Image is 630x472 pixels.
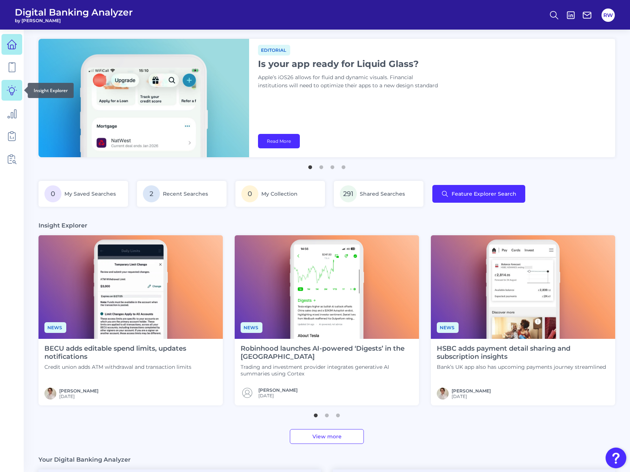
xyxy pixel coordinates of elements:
button: 4 [340,162,347,169]
p: Trading and investment provider integrates generative AI summaries using Cortex [241,364,413,377]
span: My Saved Searches [64,191,116,197]
span: [DATE] [258,393,298,398]
span: Editorial [258,45,290,55]
h3: Your Digital Banking Analyzer [38,456,131,463]
div: Insight Explorer [28,83,74,98]
span: News [44,322,66,333]
a: [PERSON_NAME] [258,387,298,393]
span: Digital Banking Analyzer [15,7,133,18]
span: [DATE] [59,394,98,399]
span: by [PERSON_NAME] [15,18,133,23]
img: MIchael McCaw [437,388,449,399]
span: News [241,322,262,333]
p: Credit union adds ATM withdrawal and transaction limits [44,364,217,370]
span: Feature Explorer Search [452,191,516,197]
img: News - Phone (1).png [235,235,419,339]
button: 2 [318,162,325,169]
a: 0My Saved Searches [38,181,128,207]
h4: BECU adds editable spend limits, updates notifications [44,345,217,361]
span: 0 [44,185,61,202]
a: News [44,324,66,331]
span: News [437,322,459,333]
a: News [241,324,262,331]
img: News - Phone (2).png [38,235,223,339]
span: Shared Searches [360,191,405,197]
a: [PERSON_NAME] [59,388,98,394]
p: Apple’s iOS26 allows for fluid and dynamic visuals. Financial institutions will need to optimize ... [258,74,443,90]
h1: Is your app ready for Liquid Glass? [258,58,443,69]
h3: Insight Explorer [38,222,87,229]
a: Editorial [258,46,290,53]
span: 291 [340,185,357,202]
button: 3 [334,410,342,417]
button: 3 [329,162,336,169]
img: bannerImg [38,39,249,157]
a: Read More [258,134,300,148]
button: 1 [312,410,319,417]
a: View more [290,429,364,444]
span: 2 [143,185,160,202]
h4: HSBC adds payment detail sharing and subscription insights [437,345,609,361]
img: MIchael McCaw [44,388,56,399]
button: RW [601,9,615,22]
span: 0 [241,185,258,202]
a: News [437,324,459,331]
button: 2 [323,410,331,417]
a: 2Recent Searches [137,181,227,207]
button: 1 [306,162,314,169]
span: My Collection [261,191,298,197]
h4: Robinhood launches AI-powered ‘Digests’ in the [GEOGRAPHIC_DATA] [241,345,413,361]
a: [PERSON_NAME] [452,388,491,394]
a: 291Shared Searches [334,181,423,207]
p: Bank’s UK app also has upcoming payments journey streamlined [437,364,609,370]
button: Open Resource Center [606,448,626,468]
button: Feature Explorer Search [432,185,525,203]
span: Recent Searches [163,191,208,197]
span: [DATE] [452,394,491,399]
a: 0My Collection [235,181,325,207]
img: News - Phone.png [431,235,615,339]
